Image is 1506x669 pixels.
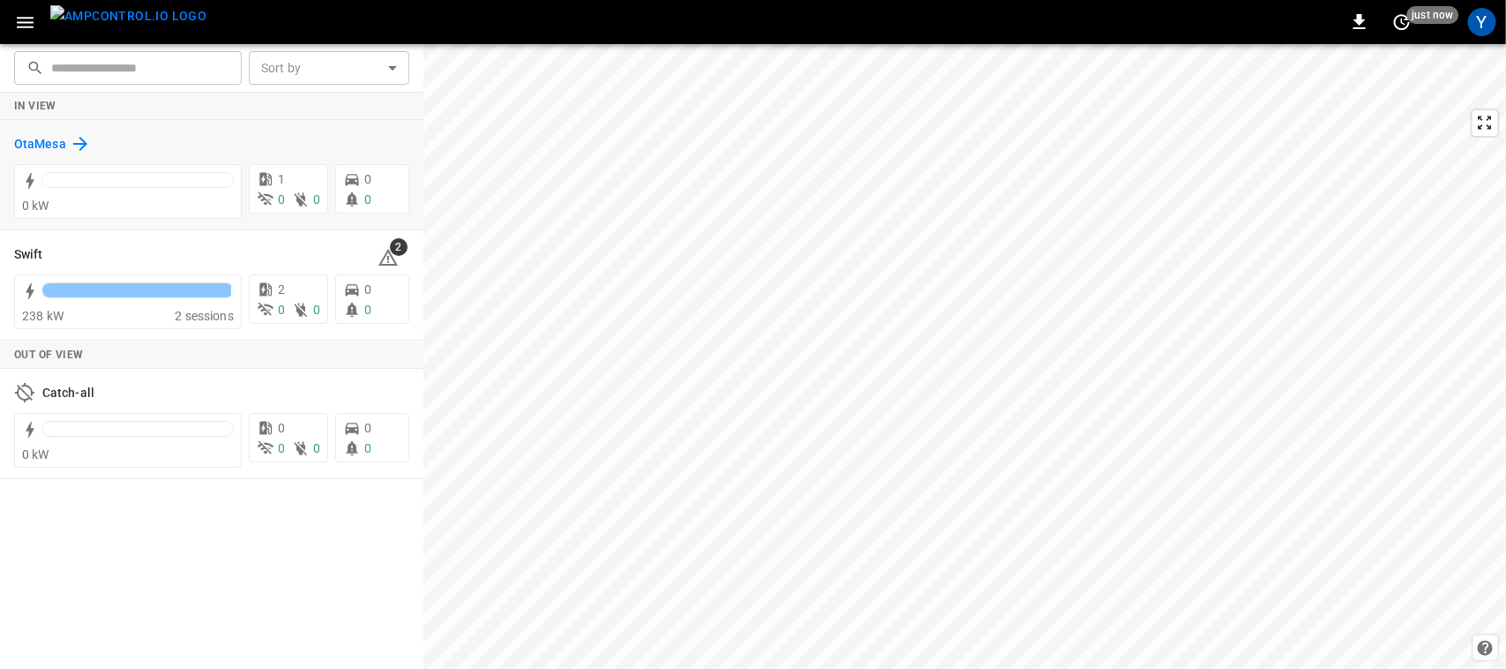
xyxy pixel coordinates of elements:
span: 0 [364,303,371,317]
h6: OtaMesa [14,135,66,154]
span: 2 [278,282,285,297]
span: just now [1407,6,1459,24]
span: 0 [364,421,371,435]
span: 0 [364,441,371,455]
div: profile-icon [1468,8,1496,36]
span: 0 [278,192,285,207]
span: 0 [364,172,371,186]
span: 0 [278,421,285,435]
span: 0 [278,441,285,455]
span: 0 [313,441,320,455]
strong: Out of View [14,349,83,361]
span: 2 sessions [175,309,234,323]
span: 0 [364,192,371,207]
span: 2 [390,238,408,256]
span: 0 [364,282,371,297]
span: 0 [313,192,320,207]
span: 1 [278,172,285,186]
span: 0 [278,303,285,317]
button: set refresh interval [1388,8,1416,36]
span: 238 kW [22,309,64,323]
h6: Catch-all [42,384,94,403]
span: 0 kW [22,199,49,213]
span: 0 kW [22,447,49,462]
h6: Swift [14,245,43,265]
strong: In View [14,100,56,112]
span: 0 [313,303,320,317]
img: ampcontrol.io logo [50,5,206,27]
